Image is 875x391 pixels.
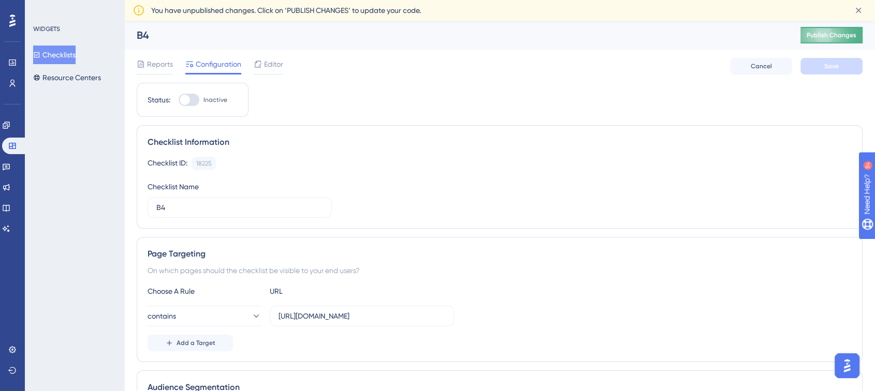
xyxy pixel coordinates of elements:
input: yourwebsite.com/path [279,310,445,322]
div: B4 [137,28,775,42]
div: Page Targeting [148,248,852,260]
div: 18225 [196,159,211,168]
div: Status: [148,94,170,106]
button: Publish Changes [800,27,863,43]
span: Need Help? [24,3,65,15]
span: Reports [147,58,173,70]
div: Checklist Name [148,181,199,193]
div: Choose A Rule [148,285,261,297]
iframe: UserGuiding AI Assistant Launcher [832,350,863,381]
button: Resource Centers [33,68,101,87]
span: You have unpublished changes. Click on ‘PUBLISH CHANGES’ to update your code. [151,4,421,17]
span: contains [148,310,176,322]
button: contains [148,306,261,326]
button: Save [800,58,863,74]
span: Publish Changes [807,31,856,39]
span: Cancel [751,62,772,70]
div: Checklist Information [148,136,852,148]
div: URL [270,285,384,297]
span: Configuration [196,58,241,70]
span: Editor [264,58,283,70]
div: Checklist ID: [148,157,187,170]
button: Checklists [33,46,76,64]
button: Cancel [730,58,792,74]
input: Type your Checklist name [156,202,323,213]
div: On which pages should the checklist be visible to your end users? [148,264,852,277]
span: Inactive [203,96,227,104]
span: Save [824,62,839,70]
div: 9+ [70,5,77,13]
span: Add a Target [177,339,215,347]
button: Add a Target [148,335,233,351]
div: WIDGETS [33,25,60,33]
